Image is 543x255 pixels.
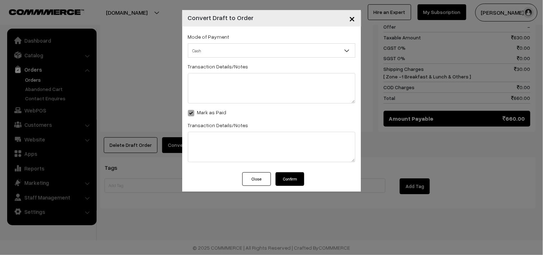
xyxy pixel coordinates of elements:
label: Mode of Payment [188,33,229,40]
label: Transaction Details/Notes [188,63,248,70]
label: Transaction Details/Notes [188,121,248,129]
button: Close [344,7,361,29]
span: Cash [188,44,355,57]
h4: Convert Draft to Order [188,13,254,23]
span: × [349,11,355,25]
label: Mark as Paid [188,109,227,116]
button: Confirm [276,172,304,186]
button: Close [242,172,271,186]
span: Cash [188,43,355,58]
